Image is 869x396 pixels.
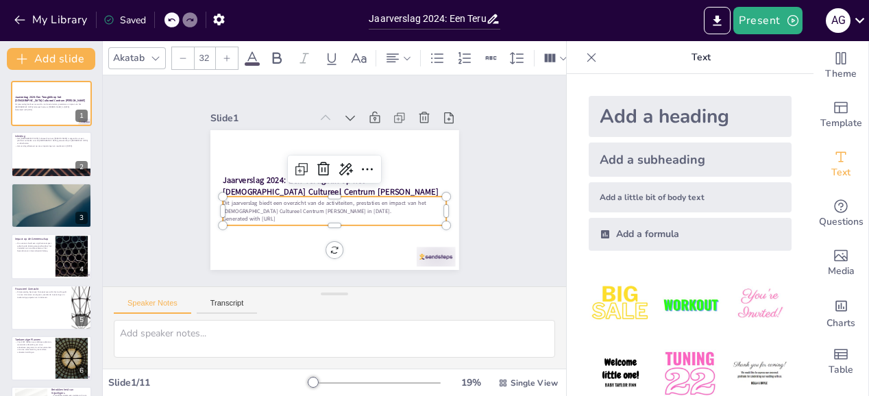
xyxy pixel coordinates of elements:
span: Media [828,264,855,279]
div: Add images, graphics, shapes or video [813,238,868,288]
div: Add text boxes [813,140,868,189]
p: Het [DEMOGRAPHIC_DATA] Cultureel Centrum [PERSON_NAME] is opgericht om een platform te bieden voo... [15,136,88,144]
div: Add a heading [589,96,792,137]
div: 4 [75,263,88,275]
p: Financieel Overzicht [15,286,68,290]
div: Column Count [540,47,571,69]
span: Single View [511,378,558,388]
div: https://cdn.sendsteps.com/images/logo/sendsteps_logo_white.pnghttps://cdn.sendsteps.com/images/lo... [11,336,92,381]
p: Dit jaarverslag biedt een overzicht van de activiteiten, prestaties en impact van het [DEMOGRAPHI... [15,103,88,108]
p: Voor 2025 hebben we ambitieuze plannen, waaronder uitbreiding van onze educatieve programma's en ... [15,341,51,354]
p: Inleiding [15,134,88,138]
button: Speaker Notes [114,299,191,314]
strong: Jaarverslag 2024: Een Terugblik op het [DEMOGRAPHIC_DATA] Cultureel Centrum [PERSON_NAME] [15,95,85,103]
div: https://cdn.sendsteps.com/images/logo/sendsteps_logo_white.pnghttps://cdn.sendsteps.com/images/lo... [11,285,92,330]
span: Template [820,116,862,131]
div: Change the overall theme [813,41,868,90]
span: Charts [827,316,855,331]
img: 2.jpeg [658,273,722,336]
span: Questions [819,214,864,230]
input: Insert title [369,9,485,29]
div: https://cdn.sendsteps.com/images/logo/sendsteps_logo_white.pnghttps://cdn.sendsteps.com/images/lo... [11,183,92,228]
span: Text [831,165,850,180]
strong: Jaarverslag 2024: Een Terugblik op het [DEMOGRAPHIC_DATA] Cultureel Centrum [PERSON_NAME] [223,174,438,197]
div: Add a subheading [589,143,792,177]
div: Saved [103,14,146,27]
p: Ons centrum heeft een significante impact gehad op de lokale gemeenschap door het versterken van ... [15,242,51,252]
div: Slide 1 [210,112,311,125]
p: Generated with [URL] [15,108,88,111]
div: Add a table [813,337,868,386]
p: Impact op de Gemeenschap [15,237,51,241]
img: 1.jpeg [589,273,652,336]
div: https://cdn.sendsteps.com/images/logo/sendsteps_logo_white.pnghttps://cdn.sendsteps.com/images/lo... [11,234,92,279]
div: https://cdn.sendsteps.com/images/logo/sendsteps_logo_white.pnghttps://cdn.sendsteps.com/images/lo... [11,132,92,177]
button: Transcript [197,299,258,314]
div: Add a formula [589,218,792,251]
div: 2 [75,161,88,173]
div: Add charts and graphs [813,288,868,337]
button: Present [733,7,802,34]
button: A G [826,7,850,34]
p: Dit jaarverslag biedt een overzicht van de activiteiten, prestaties en impact van het [DEMOGRAPHI... [223,199,446,215]
div: Add ready made slides [813,90,868,140]
span: Table [829,362,853,378]
div: 3 [75,212,88,224]
p: Dit jaarverslag bevat een financieel overzicht dat inzicht geeft in onze inkomsten en uitgaven, e... [15,290,68,298]
button: Add slide [7,48,95,70]
div: A G [826,8,850,33]
p: Het verslag reflecteert op onze inspanningen en resultaten in [DATE]. [15,144,88,147]
div: 5 [75,314,88,326]
div: https://cdn.sendsteps.com/images/logo/sendsteps_logo_white.pnghttps://cdn.sendsteps.com/images/lo... [11,81,92,126]
div: Akatab [110,49,147,67]
div: 19 % [454,376,487,389]
img: 3.jpeg [728,273,792,336]
p: Generated with [URL] [223,215,446,223]
p: Toekomstige Plannen [15,338,51,342]
p: Betrokkenheid van Vrijwilligers [51,388,88,395]
button: Export to PowerPoint [704,7,731,34]
span: Theme [825,66,857,82]
div: 1 [75,110,88,122]
div: Get real-time input from your audience [813,189,868,238]
div: 6 [75,364,88,377]
div: Slide 1 / 11 [108,376,309,389]
p: Text [602,41,800,74]
button: My Library [10,9,93,31]
div: Add a little bit of body text [589,182,792,212]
